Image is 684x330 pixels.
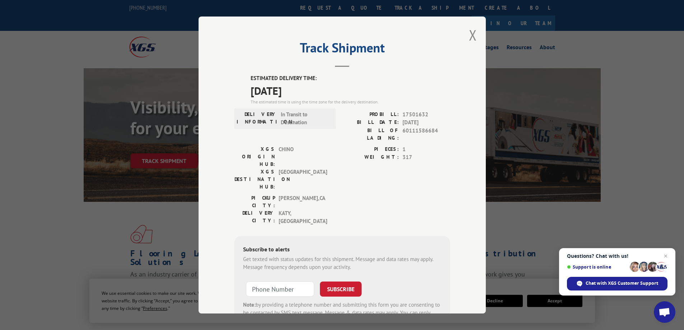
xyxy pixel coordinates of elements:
button: Close modal [469,25,477,45]
span: 1 [403,145,450,154]
strong: Note: [243,301,256,308]
span: 317 [403,153,450,162]
label: DELIVERY CITY: [234,209,275,226]
span: Questions? Chat with us! [567,253,667,259]
span: [GEOGRAPHIC_DATA] [279,168,327,191]
a: Open chat [654,301,675,323]
span: 17501632 [403,111,450,119]
button: SUBSCRIBE [320,282,362,297]
span: [DATE] [403,118,450,127]
label: BILL OF LADING: [342,127,399,142]
input: Phone Number [246,282,314,297]
label: PROBILL: [342,111,399,119]
div: by providing a telephone number and submitting this form you are consenting to be contacted by SM... [243,301,441,325]
label: PIECES: [342,145,399,154]
span: 60111586684 [403,127,450,142]
span: CHINO [279,145,327,168]
span: [PERSON_NAME] , CA [279,194,327,209]
div: The estimated time is using the time zone for the delivery destination. [251,99,450,105]
span: KATY , [GEOGRAPHIC_DATA] [279,209,327,226]
label: BILL DATE: [342,118,399,127]
span: [DATE] [251,83,450,99]
label: PICKUP CITY: [234,194,275,209]
label: ESTIMATED DELIVERY TIME: [251,74,450,83]
span: In Transit to Destination [281,111,329,127]
h2: Track Shipment [234,43,450,56]
label: XGS ORIGIN HUB: [234,145,275,168]
span: Chat with XGS Customer Support [586,280,658,287]
label: XGS DESTINATION HUB: [234,168,275,191]
div: Get texted with status updates for this shipment. Message and data rates may apply. Message frequ... [243,255,441,271]
div: Subscribe to alerts [243,245,441,255]
label: WEIGHT: [342,153,399,162]
label: DELIVERY INFORMATION: [237,111,277,127]
span: Chat with XGS Customer Support [567,277,667,291]
span: Support is online [567,264,627,270]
